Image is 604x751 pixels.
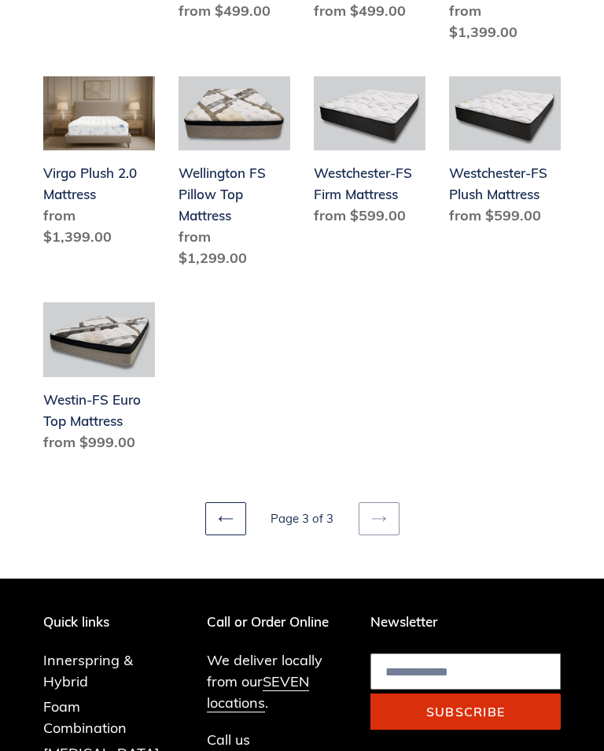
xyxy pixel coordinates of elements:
a: Westchester-FS Plush Mattress [449,76,561,233]
a: Foam Combination [43,697,127,737]
p: Newsletter [370,614,561,630]
button: Subscribe [370,694,561,730]
a: Virgo Plush 2.0 Mattress [43,76,155,254]
span: Subscribe [426,704,506,720]
p: Quick links [43,614,183,630]
li: Page 3 of 3 [249,510,355,528]
a: Westchester-FS Firm Mattress [314,76,425,233]
p: Call or Order Online [207,614,347,630]
a: Innerspring & Hybrid [43,651,133,690]
input: Email address [370,653,561,690]
p: We deliver locally from our . [207,649,347,713]
a: Westin-FS Euro Top Mattress [43,302,155,459]
a: Wellington FS Pillow Top Mattress [179,76,290,276]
